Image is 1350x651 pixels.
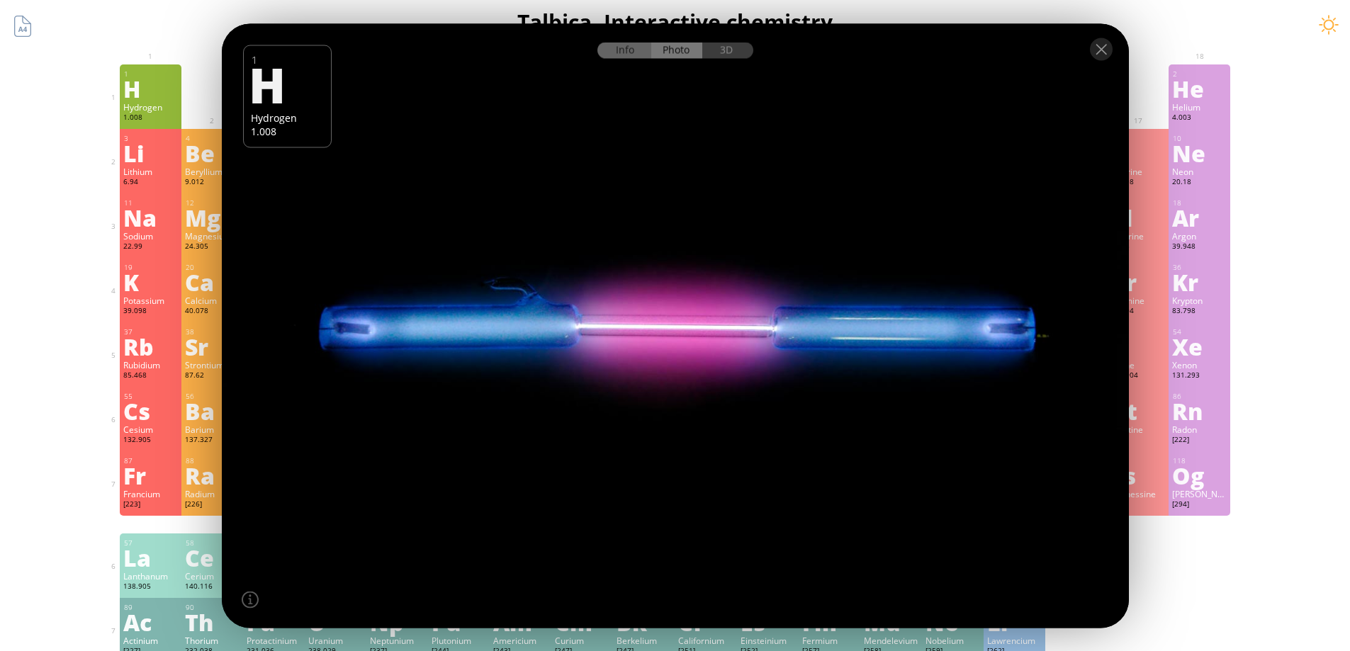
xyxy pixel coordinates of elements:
[1172,230,1227,242] div: Argon
[1172,101,1227,113] div: Helium
[1172,142,1227,164] div: Ne
[185,359,240,370] div: Strontium
[1110,335,1165,358] div: I
[124,198,178,208] div: 11
[1111,134,1165,143] div: 9
[1172,166,1227,177] div: Neon
[123,101,178,113] div: Hydrogen
[185,570,240,582] div: Cerium
[678,611,733,633] div: Cf
[926,611,980,633] div: No
[987,611,1042,633] div: Lr
[185,166,240,177] div: Beryllium
[1110,359,1165,370] div: Iodine
[124,456,178,465] div: 87
[123,582,178,593] div: 138.905
[1172,488,1227,499] div: [PERSON_NAME]
[741,611,795,633] div: Es
[251,111,324,124] div: Hydrogen
[802,611,857,633] div: Fm
[185,546,240,569] div: Ce
[1110,206,1165,229] div: Cl
[123,570,178,582] div: Lanthanum
[186,538,240,548] div: 58
[247,635,301,646] div: Protactinium
[186,134,240,143] div: 4
[123,635,178,646] div: Actinium
[185,370,240,382] div: 87.62
[124,69,178,79] div: 1
[186,456,240,465] div: 88
[1172,306,1227,317] div: 83.798
[1111,392,1165,401] div: 85
[1172,464,1227,487] div: Og
[1110,464,1165,487] div: Ts
[123,359,178,370] div: Rubidium
[1172,370,1227,382] div: 131.293
[1111,198,1165,208] div: 17
[432,635,486,646] div: Plutonium
[185,582,240,593] div: 140.116
[802,635,857,646] div: Fermium
[1172,206,1227,229] div: Ar
[185,306,240,317] div: 40.078
[186,263,240,272] div: 20
[308,611,363,633] div: U
[185,435,240,446] div: 137.327
[926,635,980,646] div: Nobelium
[185,242,240,253] div: 24.305
[123,611,178,633] div: Ac
[123,400,178,422] div: Cs
[1173,263,1227,272] div: 36
[1172,295,1227,306] div: Krypton
[1111,456,1165,465] div: 117
[185,295,240,306] div: Calcium
[1173,198,1227,208] div: 18
[1172,335,1227,358] div: Xe
[123,77,178,100] div: H
[186,392,240,401] div: 56
[864,611,918,633] div: Md
[617,611,671,633] div: Bk
[617,635,671,646] div: Berkelium
[185,206,240,229] div: Mg
[1110,400,1165,422] div: At
[1172,177,1227,188] div: 20.18
[124,263,178,272] div: 19
[1110,424,1165,435] div: Astatine
[1110,142,1165,164] div: F
[1110,499,1165,511] div: [293]
[678,635,733,646] div: Californium
[123,546,178,569] div: La
[1110,166,1165,177] div: Fluorine
[185,271,240,293] div: Ca
[123,242,178,253] div: 22.99
[123,335,178,358] div: Rb
[493,611,548,633] div: Am
[186,198,240,208] div: 12
[493,635,548,646] div: Americium
[186,327,240,336] div: 38
[185,611,240,633] div: Th
[249,60,322,108] div: H
[123,113,178,124] div: 1.008
[185,424,240,435] div: Barium
[123,306,178,317] div: 39.098
[1173,456,1227,465] div: 118
[370,611,424,633] div: Np
[124,327,178,336] div: 37
[1172,435,1227,446] div: [222]
[1110,230,1165,242] div: Chlorine
[1172,400,1227,422] div: Rn
[123,206,178,229] div: Na
[1172,242,1227,253] div: 39.948
[251,124,324,137] div: 1.008
[1110,306,1165,317] div: 79.904
[123,177,178,188] div: 6.94
[247,611,301,633] div: Pa
[1172,499,1227,511] div: [294]
[123,295,178,306] div: Potassium
[1110,370,1165,382] div: 126.904
[597,42,652,58] div: Info
[1110,435,1165,446] div: [210]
